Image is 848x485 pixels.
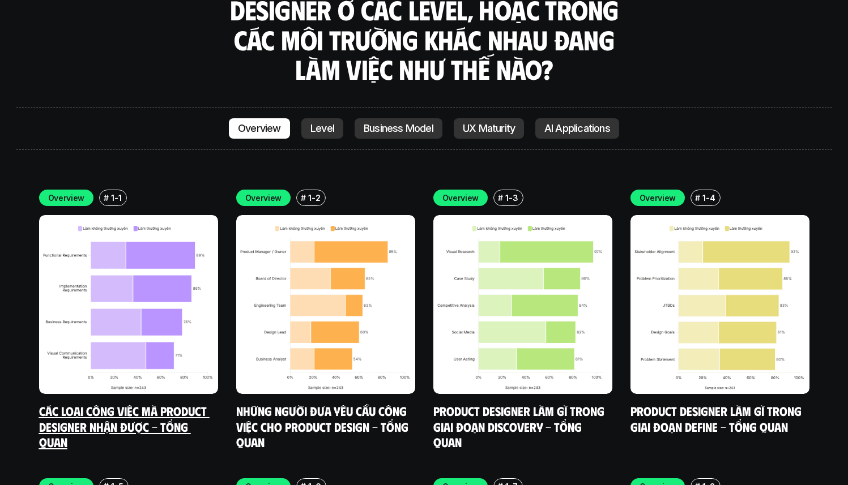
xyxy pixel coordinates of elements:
a: Level [301,118,343,139]
a: UX Maturity [454,118,524,139]
p: 1-3 [505,192,518,204]
a: Business Model [355,118,442,139]
a: Product Designer làm gì trong giai đoạn Define - Tổng quan [630,403,804,434]
a: Product Designer làm gì trong giai đoạn Discovery - Tổng quan [433,403,607,449]
p: AI Applications [544,123,610,134]
p: Overview [48,192,85,204]
a: Các loại công việc mà Product Designer nhận được - Tổng quan [39,403,210,449]
p: 1-1 [111,192,121,204]
p: Overview [640,192,676,204]
h6: # [498,194,503,202]
p: 1-4 [702,192,715,204]
h6: # [695,194,700,202]
p: Overview [245,192,282,204]
h6: # [301,194,306,202]
p: Business Model [364,123,433,134]
a: Overview [229,118,290,139]
p: 1-2 [308,192,320,204]
p: UX Maturity [463,123,515,134]
h6: # [104,194,109,202]
a: Những người đưa yêu cầu công việc cho Product Design - Tổng quan [236,403,411,449]
p: Level [310,123,334,134]
a: AI Applications [535,118,619,139]
p: Overview [442,192,479,204]
p: Overview [238,123,281,134]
